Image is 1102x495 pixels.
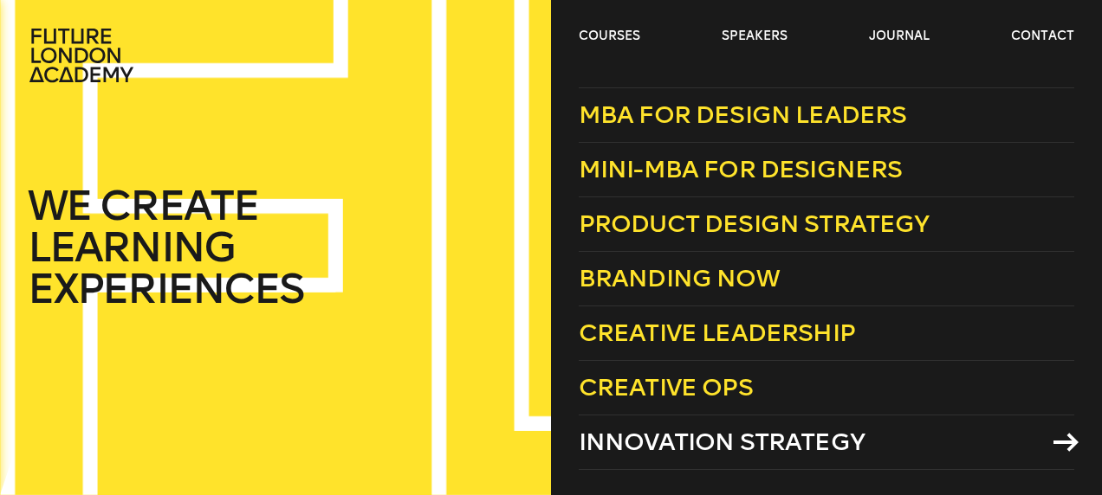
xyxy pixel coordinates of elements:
a: journal [869,28,930,45]
a: courses [579,28,640,45]
a: MBA for Design Leaders [579,87,1074,143]
a: Product Design Strategy [579,197,1074,252]
a: Branding Now [579,252,1074,306]
span: Innovation Strategy [579,427,865,456]
span: Branding Now [579,264,780,292]
span: Creative Leadership [579,318,855,347]
a: Creative Leadership [579,306,1074,361]
span: Product Design Strategy [579,209,930,238]
a: contact [1011,28,1074,45]
span: MBA for Design Leaders [579,100,907,129]
a: Creative Ops [579,361,1074,415]
a: Innovation Strategy [579,415,1074,470]
a: speakers [722,28,788,45]
a: Mini-MBA for Designers [579,143,1074,197]
span: Creative Ops [579,373,753,402]
span: Mini-MBA for Designers [579,155,903,183]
